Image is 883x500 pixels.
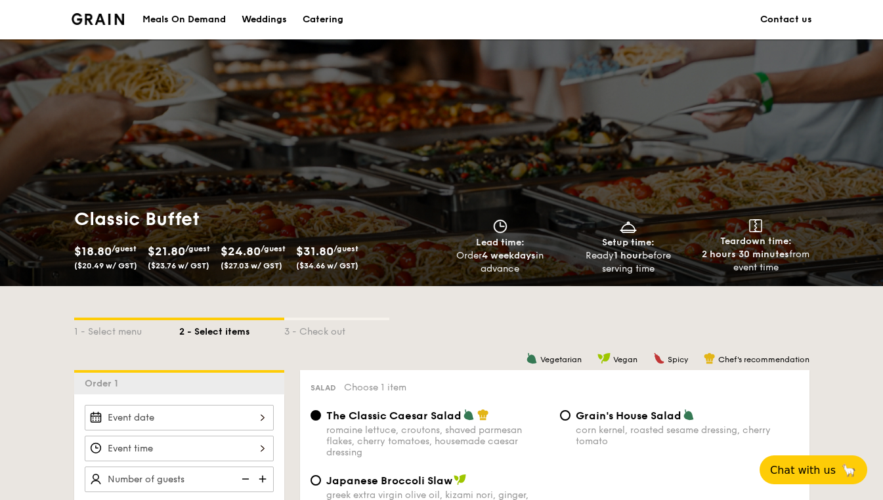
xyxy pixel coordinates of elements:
[749,219,762,232] img: icon-teardown.65201eee.svg
[148,261,209,270] span: ($23.76 w/ GST)
[602,237,655,248] span: Setup time:
[296,261,358,270] span: ($34.66 w/ GST)
[454,474,467,486] img: icon-vegan.f8ff3823.svg
[482,250,536,261] strong: 4 weekdays
[85,467,274,492] input: Number of guests
[185,244,210,253] span: /guest
[254,467,274,491] img: icon-add.58712e84.svg
[85,405,274,430] input: Event date
[442,249,559,276] div: Order in advance
[683,409,695,421] img: icon-vegetarian.fe4039eb.svg
[490,219,510,234] img: icon-clock.2db775ea.svg
[311,410,321,421] input: The Classic Caesar Saladromaine lettuce, croutons, shaved parmesan flakes, cherry tomatoes, house...
[720,236,792,247] span: Teardown time:
[463,409,475,421] img: icon-vegetarian.fe4039eb.svg
[284,320,389,339] div: 3 - Check out
[85,378,123,389] span: Order 1
[334,244,358,253] span: /guest
[74,207,437,231] h1: Classic Buffet
[72,13,125,25] img: Grain
[618,219,638,234] img: icon-dish.430c3a2e.svg
[476,237,525,248] span: Lead time:
[74,320,179,339] div: 1 - Select menu
[261,244,286,253] span: /guest
[702,249,789,260] strong: 2 hours 30 minutes
[576,425,799,447] div: corn kernel, roasted sesame dressing, cherry tomato
[697,248,815,274] div: from event time
[653,352,665,364] img: icon-spicy.37a8142b.svg
[326,409,462,422] span: The Classic Caesar Salad
[112,244,137,253] span: /guest
[569,249,687,276] div: Ready before serving time
[326,474,452,487] span: Japanese Broccoli Slaw
[311,475,321,486] input: Japanese Broccoli Slawgreek extra virgin olive oil, kizami nori, ginger, yuzu soy-sesame dressing
[74,261,137,270] span: ($20.49 w/ GST)
[74,244,112,259] span: $18.80
[770,464,836,476] span: Chat with us
[234,467,254,491] img: icon-reduce.1d2dbef1.svg
[704,352,716,364] img: icon-chef-hat.a58ddaea.svg
[72,13,125,25] a: Logotype
[718,355,809,364] span: Chef's recommendation
[526,352,538,364] img: icon-vegetarian.fe4039eb.svg
[597,352,611,364] img: icon-vegan.f8ff3823.svg
[560,410,571,421] input: Grain's House Saladcorn kernel, roasted sesame dressing, cherry tomato
[760,455,867,484] button: Chat with us🦙
[326,425,549,458] div: romaine lettuce, croutons, shaved parmesan flakes, cherry tomatoes, housemade caesar dressing
[540,355,582,364] span: Vegetarian
[668,355,688,364] span: Spicy
[221,244,261,259] span: $24.80
[614,250,642,261] strong: 1 hour
[148,244,185,259] span: $21.80
[311,383,336,392] span: Salad
[179,320,284,339] div: 2 - Select items
[344,382,406,393] span: Choose 1 item
[477,409,489,421] img: icon-chef-hat.a58ddaea.svg
[576,409,681,422] span: Grain's House Salad
[221,261,282,270] span: ($27.03 w/ GST)
[296,244,334,259] span: $31.80
[841,463,857,478] span: 🦙
[85,436,274,461] input: Event time
[613,355,637,364] span: Vegan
